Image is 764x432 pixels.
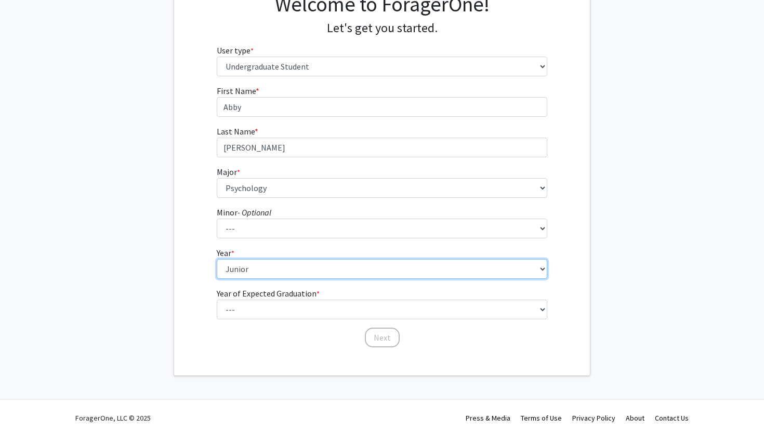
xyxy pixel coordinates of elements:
a: Terms of Use [521,413,562,423]
a: Press & Media [466,413,510,423]
label: Major [217,166,240,178]
a: Contact Us [655,413,689,423]
i: - Optional [238,207,271,218]
span: First Name [217,86,256,96]
iframe: Chat [8,385,44,424]
a: Privacy Policy [572,413,615,423]
h4: Let's get you started. [217,21,548,36]
label: Year [217,247,234,259]
span: Last Name [217,126,255,137]
a: About [626,413,644,423]
button: Next [365,328,400,347]
label: Minor [217,206,271,219]
label: Year of Expected Graduation [217,287,320,300]
label: User type [217,44,254,57]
